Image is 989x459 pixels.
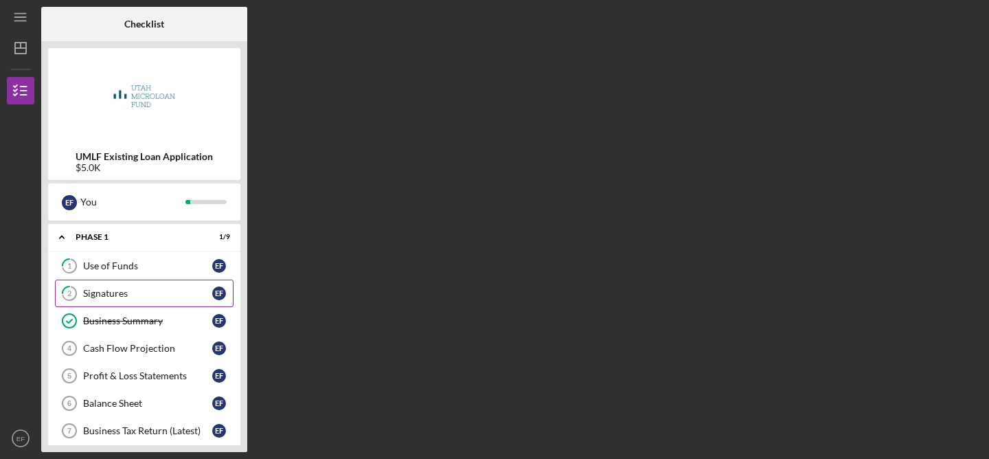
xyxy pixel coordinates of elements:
a: 6Balance SheetEF [55,390,234,417]
tspan: 6 [67,399,71,407]
div: Cash Flow Projection [83,343,212,354]
a: 4Cash Flow ProjectionEF [55,335,234,362]
tspan: 2 [67,289,71,298]
div: Business Tax Return (Latest) [83,425,212,436]
div: Business Summary [83,315,212,326]
tspan: 4 [67,344,72,352]
div: E F [212,396,226,410]
div: E F [212,287,226,300]
tspan: 7 [67,427,71,435]
a: Business SummaryEF [55,307,234,335]
div: Balance Sheet [83,398,212,409]
div: Phase 1 [76,233,196,241]
tspan: 1 [67,262,71,271]
div: E F [212,369,226,383]
div: E F [212,342,226,355]
tspan: 5 [67,372,71,380]
a: 5Profit & Loss StatementsEF [55,362,234,390]
div: E F [212,424,226,438]
b: UMLF Existing Loan Application [76,151,213,162]
div: Signatures [83,288,212,299]
b: Checklist [124,19,164,30]
div: Use of Funds [83,260,212,271]
a: 1Use of FundsEF [55,252,234,280]
div: You [80,190,185,214]
text: EF [16,435,25,443]
button: EF [7,425,34,452]
div: E F [212,259,226,273]
img: Product logo [48,55,240,137]
div: E F [62,195,77,210]
a: 2SignaturesEF [55,280,234,307]
div: $5.0K [76,162,213,173]
a: 7Business Tax Return (Latest)EF [55,417,234,445]
div: Profit & Loss Statements [83,370,212,381]
div: 1 / 9 [205,233,230,241]
div: E F [212,314,226,328]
